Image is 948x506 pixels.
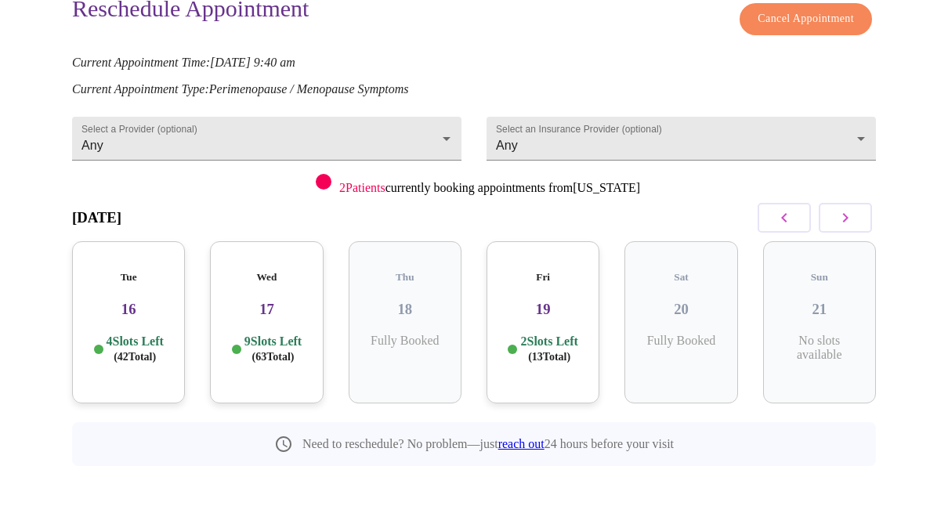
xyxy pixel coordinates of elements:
[72,117,461,161] div: Any
[252,351,295,363] span: ( 63 Total)
[302,437,674,451] p: Need to reschedule? No problem—just 24 hours before your visit
[223,301,310,318] h3: 17
[776,271,863,284] h5: Sun
[72,82,408,96] em: Current Appointment Type: Perimenopause / Menopause Symptoms
[85,301,172,318] h3: 16
[339,181,640,195] p: currently booking appointments from [US_STATE]
[498,437,545,450] a: reach out
[72,56,295,69] em: Current Appointment Time: [DATE] 9:40 am
[223,271,310,284] h5: Wed
[244,334,302,364] p: 9 Slots Left
[114,351,156,363] span: ( 42 Total)
[499,301,587,318] h3: 19
[72,209,121,226] h3: [DATE]
[637,301,725,318] h3: 20
[361,271,449,284] h5: Thu
[520,334,577,364] p: 2 Slots Left
[361,334,449,348] p: Fully Booked
[528,351,570,363] span: ( 13 Total)
[107,334,164,364] p: 4 Slots Left
[499,271,587,284] h5: Fri
[776,334,863,362] p: No slots available
[85,271,172,284] h5: Tue
[637,334,725,348] p: Fully Booked
[740,3,872,35] button: Cancel Appointment
[487,117,876,161] div: Any
[758,9,854,29] span: Cancel Appointment
[339,181,385,194] span: 2 Patients
[637,271,725,284] h5: Sat
[776,301,863,318] h3: 21
[361,301,449,318] h3: 18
